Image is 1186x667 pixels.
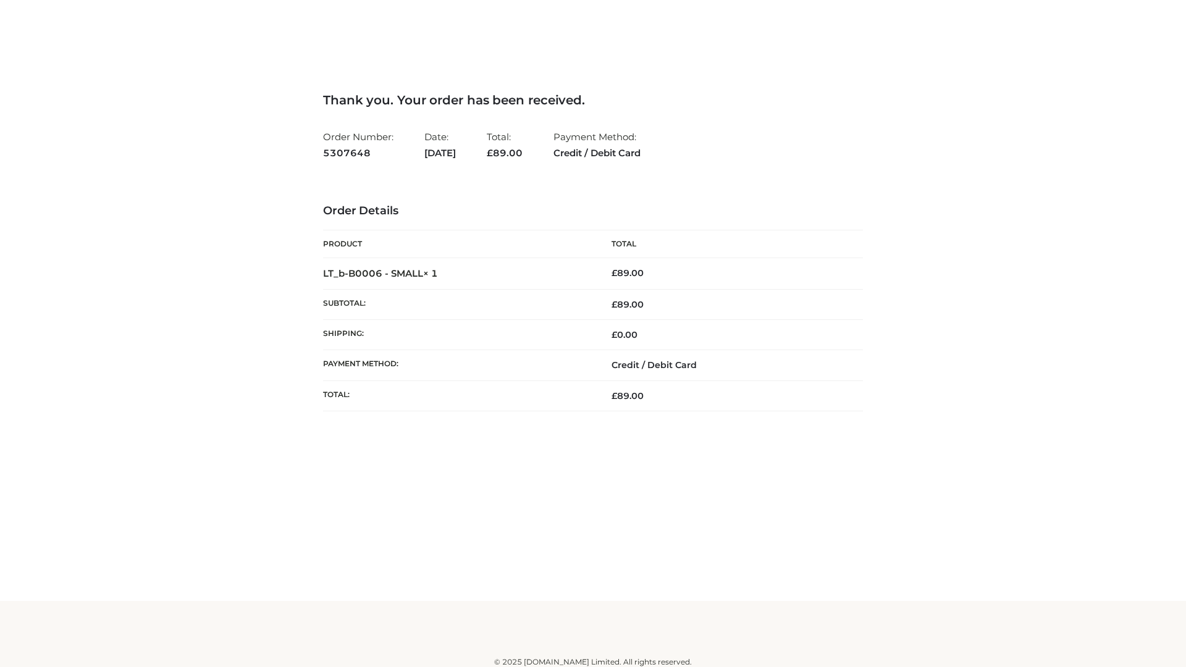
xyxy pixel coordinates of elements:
li: Order Number: [323,126,393,164]
li: Date: [424,126,456,164]
li: Total: [487,126,523,164]
span: 89.00 [612,390,644,401]
span: 89.00 [487,147,523,159]
th: Total [593,230,863,258]
bdi: 0.00 [612,329,637,340]
h3: Order Details [323,204,863,218]
span: £ [487,147,493,159]
strong: × 1 [423,267,438,279]
span: £ [612,267,617,279]
th: Product [323,230,593,258]
th: Total: [323,380,593,411]
strong: 5307648 [323,145,393,161]
span: 89.00 [612,299,644,310]
strong: LT_b-B0006 - SMALL [323,267,438,279]
span: £ [612,390,617,401]
span: £ [612,329,617,340]
th: Shipping: [323,320,593,350]
bdi: 89.00 [612,267,644,279]
th: Payment method: [323,350,593,380]
strong: [DATE] [424,145,456,161]
span: £ [612,299,617,310]
li: Payment Method: [553,126,641,164]
strong: Credit / Debit Card [553,145,641,161]
th: Subtotal: [323,289,593,319]
h3: Thank you. Your order has been received. [323,93,863,107]
td: Credit / Debit Card [593,350,863,380]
